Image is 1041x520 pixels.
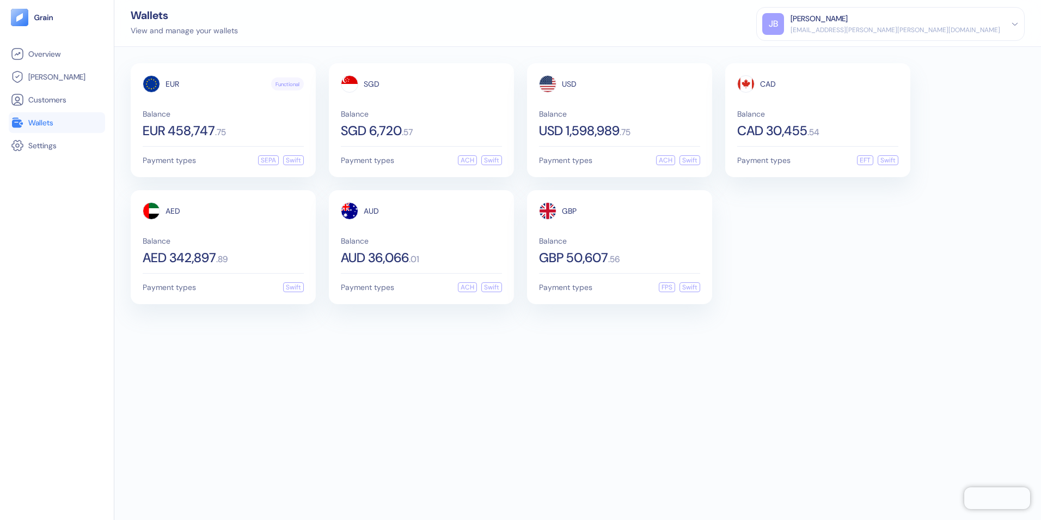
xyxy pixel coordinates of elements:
[539,251,608,264] span: GBP 50,607
[481,282,502,292] div: Swift
[11,139,103,152] a: Settings
[878,155,898,165] div: Swift
[964,487,1030,509] iframe: Chatra live chat
[659,282,675,292] div: FPS
[857,155,873,165] div: EFT
[458,282,477,292] div: ACH
[364,80,379,88] span: SGD
[28,49,60,59] span: Overview
[620,128,630,137] span: . 75
[258,155,279,165] div: SEPA
[341,251,409,264] span: AUD 36,066
[28,94,66,105] span: Customers
[341,124,402,137] span: SGD 6,720
[458,155,477,165] div: ACH
[28,71,85,82] span: [PERSON_NAME]
[737,156,791,164] span: Payment types
[28,117,53,128] span: Wallets
[275,80,299,88] span: Functional
[143,156,196,164] span: Payment types
[562,80,577,88] span: USD
[539,283,592,291] span: Payment types
[562,207,577,215] span: GBP
[341,237,502,245] span: Balance
[539,124,620,137] span: USD 1,598,989
[364,207,379,215] span: AUD
[11,9,28,26] img: logo-tablet-V2.svg
[791,13,848,25] div: [PERSON_NAME]
[11,93,103,106] a: Customers
[409,255,419,264] span: . 01
[28,140,57,151] span: Settings
[760,80,776,88] span: CAD
[34,14,54,21] img: logo
[402,128,413,137] span: . 57
[143,110,304,118] span: Balance
[679,282,700,292] div: Swift
[143,237,304,245] span: Balance
[131,25,238,37] div: View and manage your wallets
[143,124,215,137] span: EUR 458,747
[215,128,226,137] span: . 75
[11,70,103,83] a: [PERSON_NAME]
[656,155,675,165] div: ACH
[11,47,103,61] a: Overview
[341,156,394,164] span: Payment types
[11,116,103,129] a: Wallets
[608,255,620,264] span: . 56
[791,25,1000,35] div: [EMAIL_ADDRESS][PERSON_NAME][PERSON_NAME][DOMAIN_NAME]
[481,155,502,165] div: Swift
[341,110,502,118] span: Balance
[807,128,819,137] span: . 54
[679,155,700,165] div: Swift
[283,155,304,165] div: Swift
[539,237,700,245] span: Balance
[166,207,180,215] span: AED
[737,110,898,118] span: Balance
[216,255,228,264] span: . 89
[283,282,304,292] div: Swift
[143,283,196,291] span: Payment types
[539,156,592,164] span: Payment types
[131,10,238,21] div: Wallets
[737,124,807,137] span: CAD 30,455
[341,283,394,291] span: Payment types
[166,80,179,88] span: EUR
[539,110,700,118] span: Balance
[762,13,784,35] div: JB
[143,251,216,264] span: AED 342,897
